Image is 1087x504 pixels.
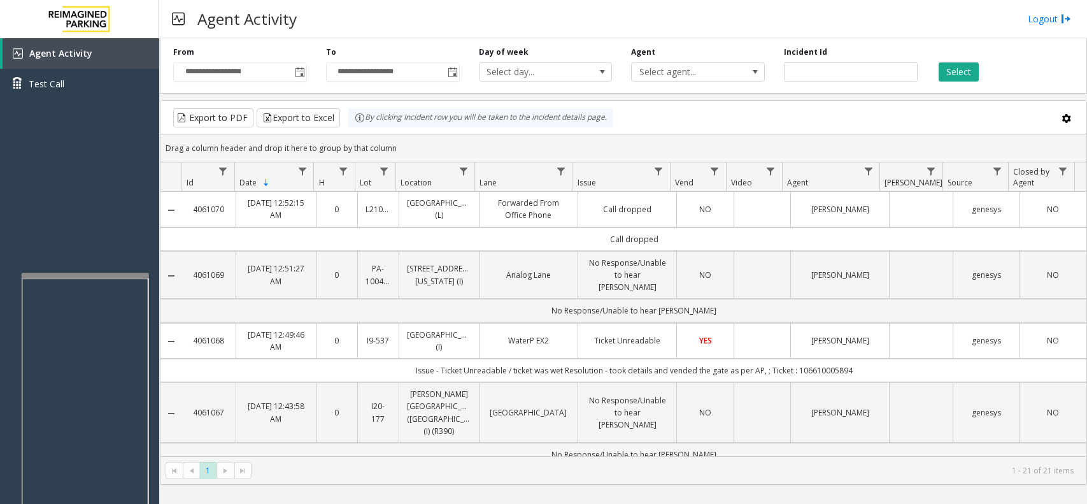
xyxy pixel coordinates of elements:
[699,204,711,215] span: NO
[578,177,596,188] span: Issue
[326,47,336,58] label: To
[324,269,350,281] a: 0
[685,407,725,419] a: NO
[324,203,350,215] a: 0
[480,177,497,188] span: Lane
[407,197,471,221] a: [GEOGRAPHIC_DATA] (L)
[190,203,228,215] a: 4061070
[1013,166,1049,188] span: Closed by Agent
[319,177,325,188] span: H
[631,47,655,58] label: Agent
[407,388,471,437] a: [PERSON_NAME][GEOGRAPHIC_DATA] ([GEOGRAPHIC_DATA]) (I) (R390)
[366,400,391,424] a: I20-177
[3,38,159,69] a: Agent Activity
[407,263,471,287] a: [STREET_ADDRESS][US_STATE] (I)
[988,162,1005,180] a: Source Filter Menu
[324,407,350,419] a: 0
[923,162,940,180] a: Parker Filter Menu
[885,177,942,188] span: [PERSON_NAME]
[244,400,308,424] a: [DATE] 12:43:58 AM
[259,465,1074,476] kendo-pager-info: 1 - 21 of 21 items
[292,63,306,81] span: Toggle popup
[799,203,881,215] a: [PERSON_NAME]
[480,63,585,81] span: Select day...
[586,203,669,215] a: Call dropped
[961,269,1012,281] a: genesys
[182,359,1086,382] td: Issue - Ticket Unreadable / ticket was wet Resolution - took details and vended the gate as per A...
[160,271,182,281] a: Collapse Details
[215,162,232,180] a: Id Filter Menu
[1047,270,1059,280] span: NO
[191,3,303,34] h3: Agent Activity
[762,162,779,180] a: Video Filter Menu
[407,329,471,353] a: [GEOGRAPHIC_DATA] (I)
[731,177,752,188] span: Video
[784,47,827,58] label: Incident Id
[487,269,570,281] a: Analog Lane
[961,203,1012,215] a: genesys
[190,269,228,281] a: 4061069
[182,227,1086,251] td: Call dropped
[787,177,808,188] span: Agent
[29,77,64,90] span: Test Call
[487,407,570,419] a: [GEOGRAPHIC_DATA]
[401,177,432,188] span: Location
[939,62,979,82] button: Select
[1028,269,1079,281] a: NO
[961,335,1012,347] a: genesys
[244,263,308,287] a: [DATE] 12:51:27 AM
[257,108,340,127] button: Export to Excel
[160,205,182,215] a: Collapse Details
[799,335,881,347] a: [PERSON_NAME]
[324,335,350,347] a: 0
[675,177,693,188] span: Vend
[685,269,725,281] a: NO
[860,162,877,180] a: Agent Filter Menu
[1047,335,1059,346] span: NO
[455,162,472,180] a: Location Filter Menu
[799,269,881,281] a: [PERSON_NAME]
[360,177,371,188] span: Lot
[1028,335,1079,347] a: NO
[1028,12,1071,25] a: Logout
[586,335,669,347] a: Ticket Unreadable
[1047,204,1059,215] span: NO
[160,336,182,347] a: Collapse Details
[182,443,1086,466] td: No Response/Unable to hear [PERSON_NAME]
[685,335,725,347] a: YES
[348,108,613,127] div: By clicking Incident row you will be taken to the incident details page.
[376,162,393,180] a: Lot Filter Menu
[632,63,737,81] span: Select agent...
[182,299,1086,322] td: No Response/Unable to hear [PERSON_NAME]
[586,394,669,431] a: No Response/Unable to hear [PERSON_NAME]
[706,162,723,180] a: Vend Filter Menu
[445,63,459,81] span: Toggle popup
[685,203,725,215] a: NO
[366,203,391,215] a: L21092801
[173,47,194,58] label: From
[366,335,391,347] a: I9-537
[479,47,529,58] label: Day of week
[244,329,308,353] a: [DATE] 12:49:46 AM
[699,335,712,346] span: YES
[244,197,308,221] a: [DATE] 12:52:15 AM
[190,335,228,347] a: 4061068
[1047,407,1059,418] span: NO
[586,257,669,294] a: No Response/Unable to hear [PERSON_NAME]
[1028,407,1079,419] a: NO
[172,3,185,34] img: pageIcon
[190,407,228,419] a: 4061067
[487,335,570,347] a: WaterP EX2
[199,462,217,479] span: Page 1
[334,162,352,180] a: H Filter Menu
[1055,162,1072,180] a: Closed by Agent Filter Menu
[29,47,92,59] span: Agent Activity
[160,408,182,419] a: Collapse Details
[355,113,365,123] img: infoIcon.svg
[187,177,194,188] span: Id
[948,177,972,188] span: Source
[487,197,570,221] a: Forwarded From Office Phone
[799,407,881,419] a: [PERSON_NAME]
[294,162,311,180] a: Date Filter Menu
[699,407,711,418] span: NO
